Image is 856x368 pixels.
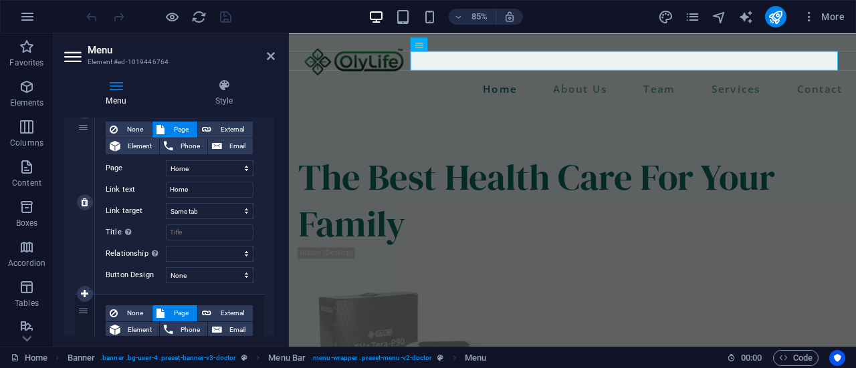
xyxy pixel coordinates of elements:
[829,350,845,366] button: Usercentrics
[215,122,249,138] span: External
[10,138,43,148] p: Columns
[106,305,152,321] button: None
[106,138,159,154] button: Element
[437,354,443,361] i: This element is a customizable preset
[106,203,166,219] label: Link target
[226,138,249,154] span: Email
[106,122,152,138] button: None
[712,9,727,25] i: Navigator
[106,182,166,198] label: Link text
[8,258,45,268] p: Accordion
[658,9,674,25] button: design
[465,350,486,366] span: Click to select. Double-click to edit
[122,305,148,321] span: None
[198,305,253,321] button: External
[191,9,207,25] button: reload
[160,138,207,154] button: Phone
[779,350,813,366] span: Code
[768,9,783,25] i: Publish
[241,354,247,361] i: This element is a customizable preset
[685,9,700,25] i: Pages (Ctrl+Alt+S)
[504,11,516,23] i: On resize automatically adjust zoom level to fit chosen device.
[741,350,762,366] span: 00 00
[160,322,207,338] button: Phone
[9,57,43,68] p: Favorites
[106,224,166,240] label: Title
[11,350,47,366] a: Click to cancel selection. Double-click to open Pages
[15,298,39,309] p: Tables
[173,79,275,107] h4: Style
[124,322,155,338] span: Element
[658,9,673,25] i: Design (Ctrl+Alt+Y)
[738,9,754,25] button: text_generator
[152,305,197,321] button: Page
[106,160,166,176] label: Page
[88,56,248,68] h3: Element #ed-1019446764
[773,350,819,366] button: Code
[152,122,197,138] button: Page
[685,9,701,25] button: pages
[68,350,487,366] nav: breadcrumb
[166,182,253,198] input: Link text...
[169,122,193,138] span: Page
[802,10,845,23] span: More
[68,350,96,366] span: Click to select. Double-click to edit
[166,224,253,240] input: Title
[164,9,180,25] button: Click here to leave preview mode and continue editing
[797,6,850,27] button: More
[469,9,490,25] h6: 85%
[169,305,193,321] span: Page
[208,322,253,338] button: Email
[765,6,786,27] button: publish
[449,9,496,25] button: 85%
[16,218,38,228] p: Boxes
[311,350,432,366] span: . menu-wrapper .preset-menu-v2-doctor
[226,322,249,338] span: Email
[12,178,41,188] p: Content
[88,44,275,56] h2: Menu
[712,9,728,25] button: navigator
[106,246,166,262] label: Relationship
[191,9,207,25] i: Reload page
[177,322,203,338] span: Phone
[106,267,166,283] label: Button Design
[122,122,148,138] span: None
[215,305,249,321] span: External
[124,138,155,154] span: Element
[64,79,173,107] h4: Menu
[727,350,762,366] h6: Session time
[738,9,754,25] i: AI Writer
[268,350,306,366] span: Click to select. Double-click to edit
[177,138,203,154] span: Phone
[198,122,253,138] button: External
[10,98,44,108] p: Elements
[100,350,236,366] span: . banner .bg-user-4 .preset-banner-v3-doctor
[208,138,253,154] button: Email
[750,353,752,363] span: :
[106,322,159,338] button: Element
